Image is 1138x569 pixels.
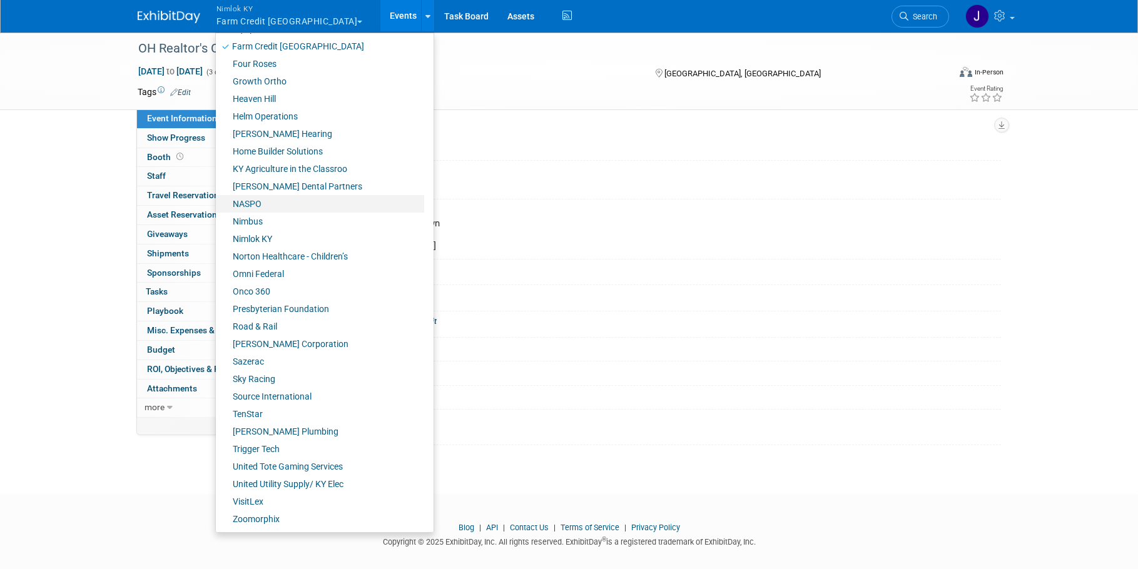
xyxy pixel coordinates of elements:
[289,285,1001,301] div: Booth Set-up Dates/Times:
[137,206,267,224] a: Asset Reservations4
[147,209,234,219] span: Asset Reservations
[289,386,1001,402] div: Exhibit Rules:
[631,523,680,532] a: Privacy Policy
[147,268,201,278] span: Sponsorships
[174,152,186,161] span: Booth not reserved yet
[216,143,424,160] a: Home Builder Solutions
[137,167,267,186] a: Staff
[147,306,183,316] span: Playbook
[289,199,1001,215] div: Event Venue Address:
[137,283,267,301] a: Tasks
[216,510,424,528] a: Zoomorphix
[216,73,424,90] a: Growth Ortho
[289,338,1001,354] div: Exhibitor Prospectus:
[216,493,424,510] a: VisitLex
[416,317,437,326] a: Edit
[664,69,821,78] span: [GEOGRAPHIC_DATA], [GEOGRAPHIC_DATA]
[216,370,424,388] a: Sky Racing
[216,283,424,300] a: Onco 360
[170,88,191,97] a: Edit
[137,225,267,244] a: Giveaways
[289,361,1001,378] div: Exhibit Hall Floor Plan:
[137,302,267,321] a: Playbook
[147,364,231,374] span: ROI, Objectives & ROO
[216,55,424,73] a: Four Roses
[289,259,1001,276] div: Exhibit Hall Dates/Times:
[303,218,572,251] pre: [GEOGRAPHIC_DATA] Downtown ATTN: [PERSON_NAME] Bake [STREET_ADDRESS][US_STATE]
[476,523,484,532] span: |
[216,178,424,195] a: [PERSON_NAME] Dental Partners
[561,523,619,532] a: Terms of Service
[205,68,231,76] span: (3 days)
[147,113,217,123] span: Event Information
[137,398,267,417] a: more
[147,345,175,355] span: Budget
[216,160,424,178] a: KY Agriculture in the Classroo
[216,405,424,423] a: TenStar
[137,186,267,205] a: Travel Reservations
[602,536,606,543] sup: ®
[216,475,424,493] a: United Utility Supply/ KY Elec
[216,423,424,440] a: [PERSON_NAME] Plumbing
[216,125,424,143] a: [PERSON_NAME] Hearing
[138,86,191,98] td: Tags
[137,129,267,148] a: Show Progress
[134,38,930,60] div: OH Realtor's Convention 2025
[960,67,972,77] img: Format-Inperson.png
[216,335,424,353] a: [PERSON_NAME] Corporation
[147,133,205,143] span: Show Progress
[216,213,424,230] a: Nimbus
[137,380,267,398] a: Attachments
[147,229,188,239] span: Giveaways
[165,66,176,76] span: to
[147,152,186,162] span: Booth
[216,195,424,213] a: NASPO
[216,230,424,248] a: Nimlok KY
[216,265,424,283] a: Omni Federal
[908,12,937,21] span: Search
[137,321,267,340] a: Misc. Expenses & Credits
[216,440,424,458] a: Trigger Tech
[459,523,474,532] a: Blog
[216,353,424,370] a: Sazerac
[486,523,498,532] a: API
[138,11,200,23] img: ExhibitDay
[289,123,1001,139] div: Event Website:
[147,190,223,200] span: Travel Reservations
[289,311,1001,328] div: Booth Dismantle Dates/Times:
[137,109,267,128] a: Event Information
[298,175,992,194] div: [GEOGRAPHIC_DATA]
[216,458,424,475] a: United Tote Gaming Services
[289,161,1001,176] div: Event Venue Name:
[216,248,424,265] a: Norton Healthcare - Children’s
[216,388,424,405] a: Source International
[216,318,424,335] a: Road & Rail
[500,523,508,532] span: |
[147,325,245,335] span: Misc. Expenses & Credits
[875,65,1004,84] div: Event Format
[138,66,203,77] span: [DATE] [DATE]
[137,341,267,360] a: Budget
[147,248,189,258] span: Shipments
[137,244,267,263] a: Shipments
[137,148,267,167] a: Booth
[892,6,949,28] a: Search
[551,523,559,532] span: |
[146,286,168,296] span: Tasks
[216,90,424,108] a: Heaven Hill
[216,300,424,318] a: Presbyterian Foundation
[289,410,1001,426] div: Event Notes:
[137,264,267,283] a: Sponsorships
[969,86,1003,92] div: Event Rating
[216,38,424,55] a: Farm Credit [GEOGRAPHIC_DATA]
[510,523,549,532] a: Contact Us
[137,360,267,379] a: ROI, Objectives & ROO
[216,2,363,15] span: Nimlok KY
[147,383,197,393] span: Attachments
[621,523,629,532] span: |
[216,108,424,125] a: Helm Operations
[147,171,166,181] span: Staff
[965,4,989,28] img: Jamie Dunn
[145,402,165,412] span: more
[974,68,1003,77] div: In-Person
